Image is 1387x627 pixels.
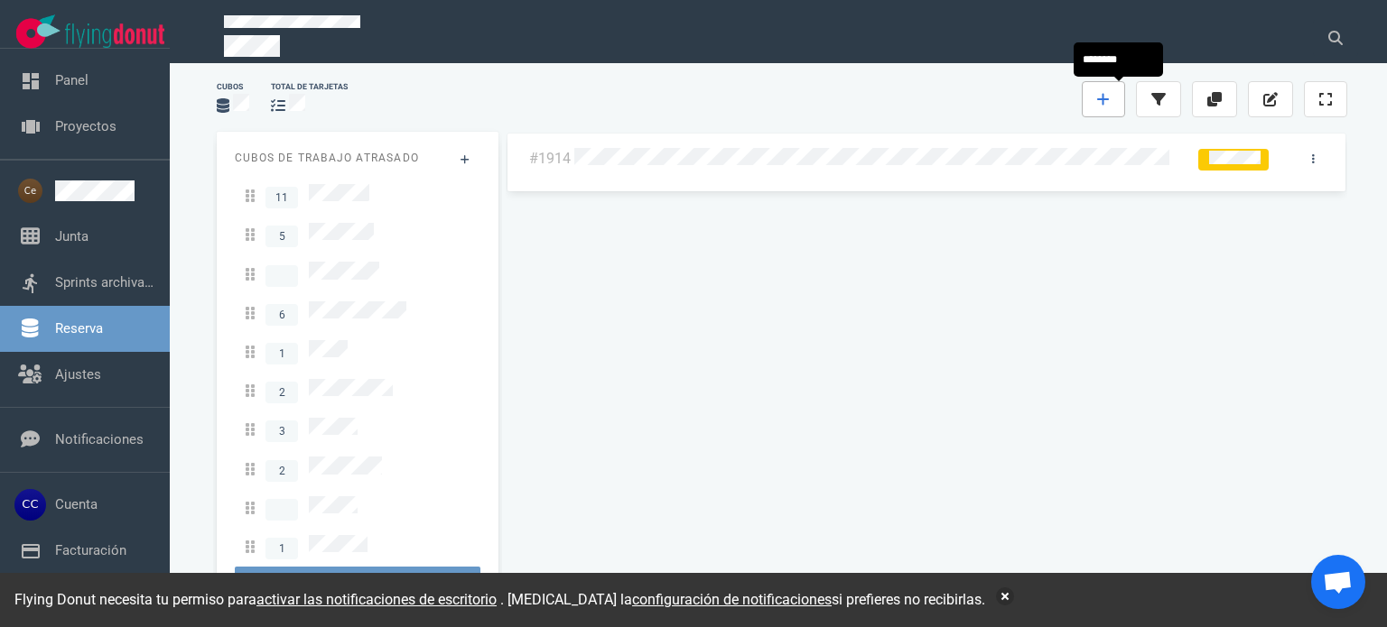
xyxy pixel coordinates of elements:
font: 11 [275,191,288,204]
font: si prefieres no recibirlas. [832,591,985,608]
a: 6 [235,294,480,333]
font: 5 [279,230,285,243]
a: 1 [235,333,480,372]
a: Ajustes [55,366,101,383]
div: Chat abierto [1311,555,1365,609]
a: Sprints archivados [55,274,167,290]
font: 1 [279,347,285,360]
font: total de tarjetas [271,82,348,91]
font: Cubos [217,82,243,91]
font: Flying Donut necesita tu permiso para [14,591,256,608]
a: 3 [235,410,480,449]
a: Junta [55,228,88,244]
a: 1 [235,528,480,567]
a: 2 [235,449,480,488]
a: 5 [235,216,480,254]
font: 2 [279,465,285,477]
font: Cubos de trabajo atrasado [235,152,419,164]
a: 1 [235,567,480,605]
a: Proyectos [55,118,116,134]
a: configuración de notificaciones [632,591,832,608]
a: Reserva [55,320,103,337]
a: 11 [235,177,480,216]
font: 3 [279,425,285,438]
a: Facturación [55,542,126,558]
font: activar las notificaciones de escritorio [256,591,497,608]
a: 2 [235,372,480,410]
font: 1 [279,542,285,555]
a: #1914 [529,150,571,167]
img: Logotipo de texto de Flying Donut [65,23,164,48]
font: 6 [279,309,285,321]
font: 2 [279,386,285,399]
a: Panel [55,72,88,88]
font: . [MEDICAL_DATA] la [500,591,632,608]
